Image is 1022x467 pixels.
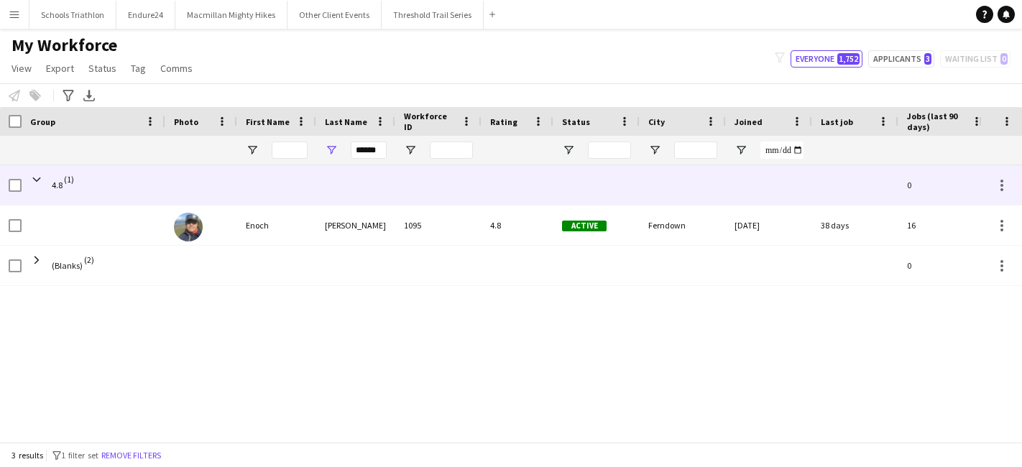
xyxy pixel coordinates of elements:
[868,50,934,68] button: Applicants3
[821,116,853,127] span: Last job
[40,59,80,78] a: Export
[648,144,661,157] button: Open Filter Menu
[60,87,77,104] app-action-btn: Advanced filters
[325,116,367,127] span: Last Name
[160,62,193,75] span: Comms
[46,62,74,75] span: Export
[125,59,152,78] a: Tag
[30,116,55,127] span: Group
[83,59,122,78] a: Status
[29,1,116,29] button: Schools Triathlon
[562,221,607,231] span: Active
[490,116,517,127] span: Rating
[175,1,287,29] button: Macmillan Mighty Hikes
[116,1,175,29] button: Endure24
[11,62,32,75] span: View
[726,205,812,245] div: [DATE]
[640,205,726,245] div: Ferndown
[52,246,83,286] span: (Blanks)
[648,116,665,127] span: City
[316,205,395,245] div: [PERSON_NAME]
[287,1,382,29] button: Other Client Events
[837,53,860,65] span: 1,752
[98,448,164,463] button: Remove filters
[924,53,931,65] span: 3
[562,116,590,127] span: Status
[237,205,316,245] div: Enoch
[812,205,898,245] div: 38 days
[80,87,98,104] app-action-btn: Export XLSX
[88,62,116,75] span: Status
[791,50,862,68] button: Everyone1,752
[351,142,387,159] input: Last Name Filter Input
[404,144,417,157] button: Open Filter Menu
[430,142,473,159] input: Workforce ID Filter Input
[84,246,94,274] span: (2)
[588,142,631,159] input: Status Filter Input
[61,450,98,461] span: 1 filter set
[760,142,804,159] input: Joined Filter Input
[898,165,992,205] div: 0
[898,246,992,285] div: 0
[52,165,63,205] span: 4.8
[382,1,484,29] button: Threshold Trail Series
[174,116,198,127] span: Photo
[898,205,992,245] div: 16
[174,213,203,241] img: Enoch Cheung
[404,111,456,132] span: Workforce ID
[155,59,198,78] a: Comms
[907,111,966,132] span: Jobs (last 90 days)
[272,142,308,159] input: First Name Filter Input
[674,142,717,159] input: City Filter Input
[11,34,117,56] span: My Workforce
[246,116,290,127] span: First Name
[735,116,763,127] span: Joined
[735,144,747,157] button: Open Filter Menu
[325,144,338,157] button: Open Filter Menu
[482,205,553,245] div: 4.8
[64,165,74,193] span: (1)
[131,62,146,75] span: Tag
[6,59,37,78] a: View
[246,144,259,157] button: Open Filter Menu
[562,144,575,157] button: Open Filter Menu
[395,205,482,245] div: 1095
